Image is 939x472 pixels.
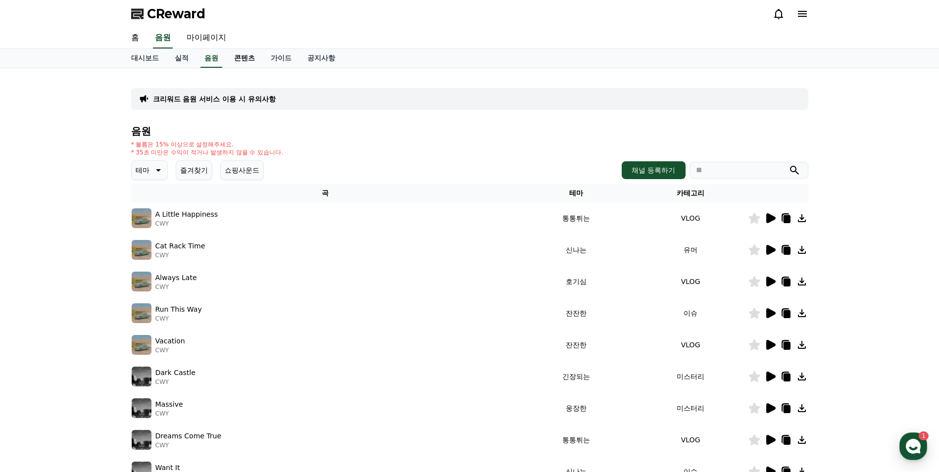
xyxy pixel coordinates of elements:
p: CWY [155,410,183,418]
th: 테마 [519,184,634,202]
td: 호기심 [519,266,634,297]
img: music [132,430,151,450]
p: A Little Happiness [155,209,218,220]
p: CWY [155,346,185,354]
p: CWY [155,378,196,386]
a: 공지사항 [299,49,343,68]
p: Run This Way [155,304,202,315]
p: 테마 [136,163,149,177]
span: 대화 [91,329,102,337]
p: Always Late [155,273,197,283]
td: VLOG [634,424,748,456]
button: 즐겨찾기 [176,160,212,180]
td: 웅장한 [519,392,634,424]
a: 가이드 [263,49,299,68]
a: 실적 [167,49,197,68]
h4: 음원 [131,126,808,137]
img: music [132,398,151,418]
img: music [132,367,151,386]
td: 잔잔한 [519,297,634,329]
td: VLOG [634,329,748,361]
td: 잔잔한 [519,329,634,361]
button: 테마 [131,160,168,180]
a: 크리워드 음원 서비스 이용 시 유의사항 [153,94,276,104]
p: CWY [155,251,205,259]
span: 홈 [31,329,37,336]
p: CWY [155,315,202,323]
a: CReward [131,6,205,22]
th: 곡 [131,184,519,202]
img: music [132,272,151,291]
a: 음원 [200,49,222,68]
th: 카테고리 [634,184,748,202]
span: 1 [100,313,104,321]
p: Vacation [155,336,185,346]
p: CWY [155,283,197,291]
p: * 35초 미만은 수익이 적거나 발생하지 않을 수 있습니다. [131,148,284,156]
a: 홈 [3,314,65,338]
img: music [132,208,151,228]
a: 마이페이지 [179,28,234,48]
a: 콘텐츠 [226,49,263,68]
a: 1대화 [65,314,128,338]
a: 홈 [123,28,147,48]
p: CWY [155,441,222,449]
p: * 볼륨은 15% 이상으로 설정해주세요. [131,141,284,148]
img: music [132,240,151,260]
td: 통통튀는 [519,202,634,234]
td: 신나는 [519,234,634,266]
button: 쇼핑사운드 [220,160,264,180]
button: 채널 등록하기 [622,161,685,179]
img: music [132,303,151,323]
a: 음원 [153,28,173,48]
p: Dreams Come True [155,431,222,441]
a: 설정 [128,314,190,338]
img: music [132,335,151,355]
span: CReward [147,6,205,22]
p: Cat Rack Time [155,241,205,251]
p: Massive [155,399,183,410]
td: VLOG [634,202,748,234]
td: 이슈 [634,297,748,329]
td: 미스터리 [634,392,748,424]
td: VLOG [634,266,748,297]
p: CWY [155,220,218,228]
p: Dark Castle [155,368,196,378]
td: 통통튀는 [519,424,634,456]
td: 유머 [634,234,748,266]
td: 긴장되는 [519,361,634,392]
a: 대시보드 [123,49,167,68]
span: 설정 [153,329,165,336]
td: 미스터리 [634,361,748,392]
